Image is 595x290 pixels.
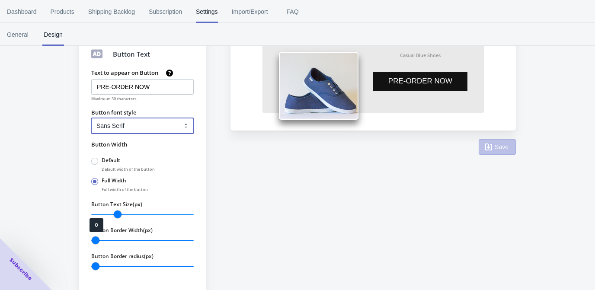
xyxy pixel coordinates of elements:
[91,201,142,208] label: Button Text Size(px)
[91,227,153,234] label: Button Border Width(px)
[91,96,194,102] label: Maximum 30 characters.
[51,0,74,23] span: Products
[102,167,155,172] span: Default width of the button
[113,48,150,60] div: Button Text
[196,0,218,23] span: Settings
[102,157,120,164] label: Default
[42,23,64,46] span: Design
[91,140,194,148] label: Button Width
[91,108,136,116] label: Button font style
[91,253,154,260] label: Button Border radius(px)
[102,177,126,184] label: Full Width
[91,69,158,76] label: Text to appear on Button
[279,52,358,120] img: shoes.png
[282,0,304,23] span: FAQ
[8,256,34,282] span: Subscribe
[7,0,37,23] span: Dashboard
[88,0,135,23] span: Shipping Backlog
[102,187,148,192] span: Full width of the button
[232,0,268,23] span: Import/Export
[373,72,467,91] button: PRE-ORDER NOW
[7,23,29,46] span: General
[149,0,182,23] span: Subscription
[400,52,441,58] div: Casual Blue Shoes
